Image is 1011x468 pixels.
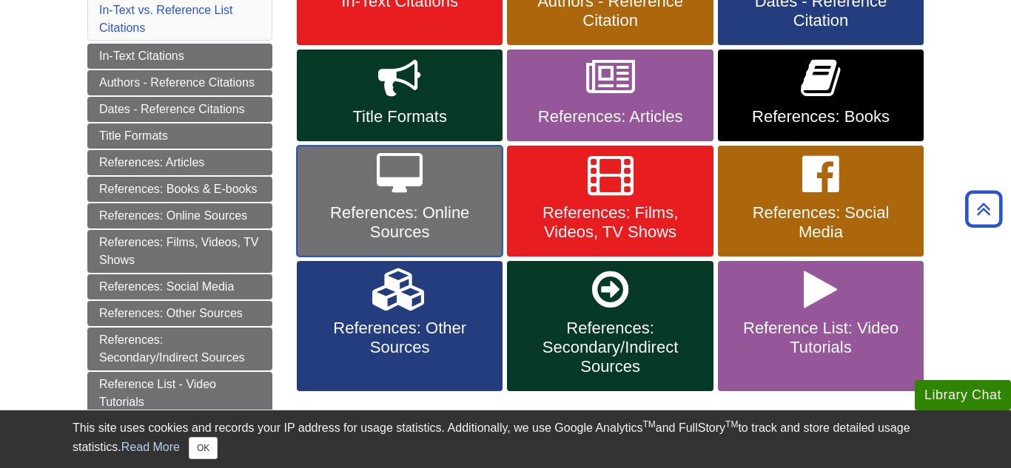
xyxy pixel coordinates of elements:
a: Dates - Reference Citations [87,97,272,122]
a: References: Articles [87,150,272,175]
a: References: Films, Videos, TV Shows [507,146,713,257]
a: Read More [121,441,180,453]
span: References: Films, Videos, TV Shows [518,203,702,242]
span: References: Social Media [729,203,913,242]
a: References: Other Sources [87,301,272,326]
span: Title Formats [308,107,491,126]
span: References: Articles [518,107,702,126]
a: Back to Top [960,199,1007,219]
sup: TM [642,419,655,430]
span: References: Other Sources [308,319,491,357]
a: References: Online Sources [87,203,272,228]
a: References: Other Sources [297,261,503,391]
a: References: Secondary/Indirect Sources [507,261,713,391]
span: References: Online Sources [308,203,491,242]
a: Reference List - Video Tutorials [87,372,272,415]
div: This site uses cookies and records your IP address for usage statistics. Additionally, we use Goo... [73,419,938,459]
span: References: Books [729,107,913,126]
a: Reference List: Video Tutorials [718,261,924,391]
span: Reference List: Video Tutorials [729,319,913,357]
a: References: Social Media [718,146,924,257]
a: References: Books & E-books [87,177,272,202]
button: Close [189,437,218,459]
button: Library Chat [915,380,1011,410]
a: References: Social Media [87,274,272,299]
a: Title Formats [87,123,272,149]
a: References: Films, Videos, TV Shows [87,230,272,273]
sup: TM [725,419,738,430]
a: References: Online Sources [297,146,503,257]
a: References: Secondary/Indirect Sources [87,328,272,370]
span: References: Secondary/Indirect Sources [518,319,702,376]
